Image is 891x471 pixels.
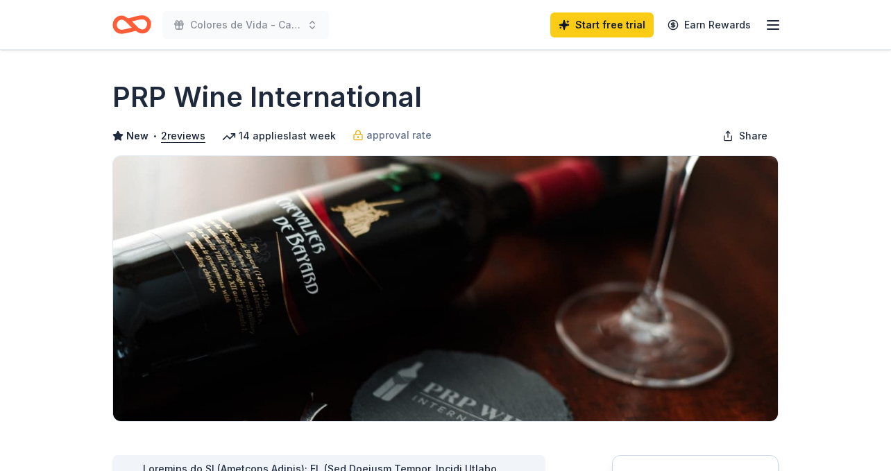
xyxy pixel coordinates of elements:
[659,12,759,37] a: Earn Rewards
[112,8,151,41] a: Home
[113,156,778,421] img: Image for PRP Wine International
[550,12,654,37] a: Start free trial
[711,122,779,150] button: Share
[126,128,148,144] span: New
[222,128,336,144] div: 14 applies last week
[366,127,432,144] span: approval rate
[190,17,301,33] span: Colores de Vida - Casa de la Familia Gala
[153,130,158,142] span: •
[162,11,329,39] button: Colores de Vida - Casa de la Familia Gala
[161,128,205,144] button: 2reviews
[739,128,767,144] span: Share
[112,78,422,117] h1: PRP Wine International
[353,127,432,144] a: approval rate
